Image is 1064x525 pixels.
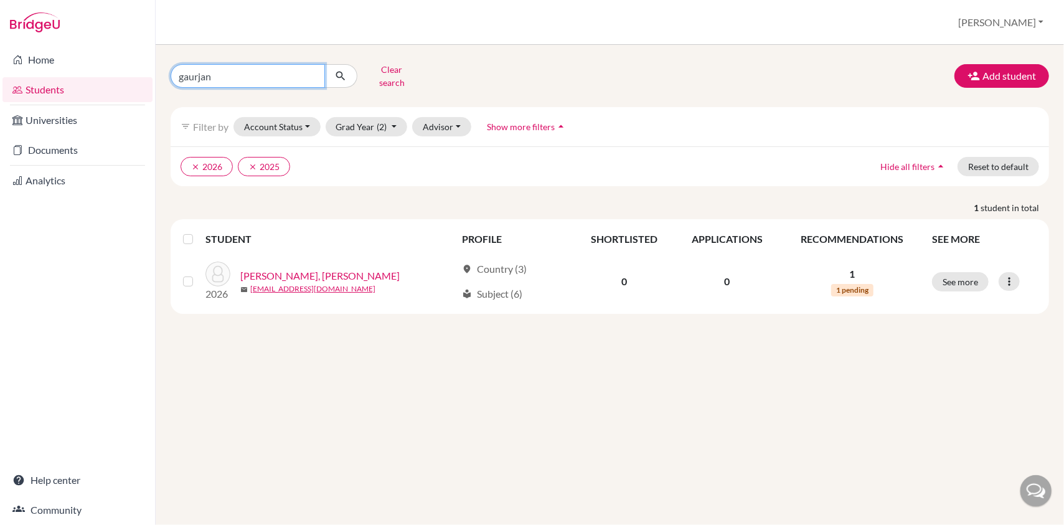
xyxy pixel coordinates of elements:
[377,121,387,132] span: (2)
[2,138,153,163] a: Documents
[674,254,780,309] td: 0
[674,224,780,254] th: APPLICATIONS
[958,157,1039,176] button: Reset to default
[981,201,1049,214] span: student in total
[574,224,674,254] th: SHORTLISTED
[954,64,1049,88] button: Add student
[240,268,400,283] a: [PERSON_NAME], [PERSON_NAME]
[925,224,1044,254] th: SEE MORE
[2,168,153,193] a: Analytics
[238,157,290,176] button: clear2025
[28,9,54,20] span: Help
[2,108,153,133] a: Universities
[574,254,674,309] td: 0
[205,224,454,254] th: STUDENT
[462,262,527,277] div: Country (3)
[2,77,153,102] a: Students
[2,47,153,72] a: Home
[870,157,958,176] button: Hide all filtersarrow_drop_up
[487,121,555,132] span: Show more filters
[181,121,191,131] i: filter_list
[2,498,153,523] a: Community
[233,117,321,136] button: Account Status
[171,64,325,88] input: Find student by name...
[932,272,989,291] button: See more
[462,286,522,301] div: Subject (6)
[462,264,472,274] span: location_on
[191,163,200,171] i: clear
[2,468,153,493] a: Help center
[953,11,1049,34] button: [PERSON_NAME]
[780,224,925,254] th: RECOMMENDATIONS
[248,163,257,171] i: clear
[935,160,947,173] i: arrow_drop_up
[357,60,426,92] button: Clear search
[974,201,981,214] strong: 1
[788,267,917,281] p: 1
[880,161,935,172] span: Hide all filters
[250,283,375,295] a: [EMAIL_ADDRESS][DOMAIN_NAME]
[831,284,873,296] span: 1 pending
[10,12,60,32] img: Bridge-U
[412,117,471,136] button: Advisor
[205,286,230,301] p: 2026
[205,262,230,286] img: Sharma, Gaurjan
[454,224,574,254] th: PROFILE
[326,117,408,136] button: Grad Year(2)
[462,289,472,299] span: local_library
[476,117,578,136] button: Show more filtersarrow_drop_up
[240,286,248,293] span: mail
[555,120,567,133] i: arrow_drop_up
[193,121,228,133] span: Filter by
[181,157,233,176] button: clear2026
